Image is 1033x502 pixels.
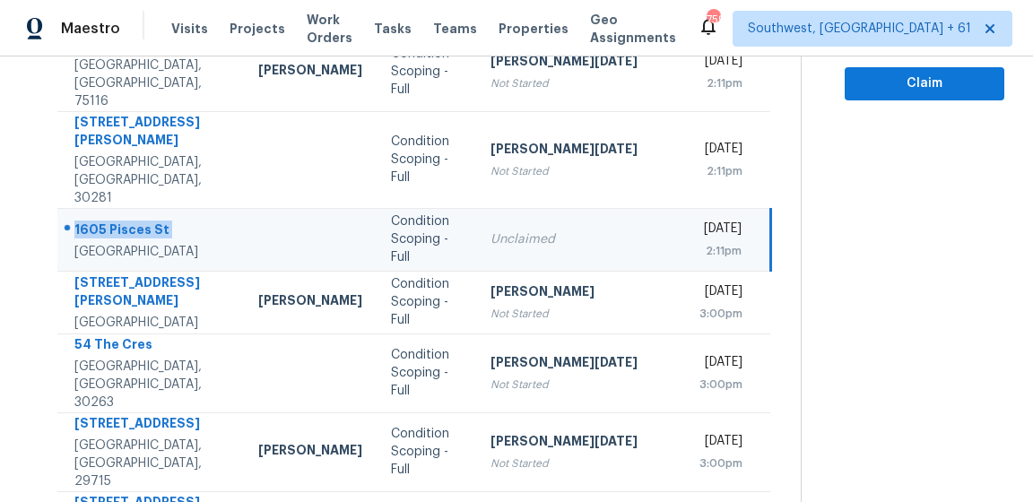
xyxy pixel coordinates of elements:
div: [PERSON_NAME][DATE] [490,140,671,162]
div: [DATE] [699,353,742,376]
div: 2:11pm [699,162,742,180]
span: Geo Assignments [590,11,676,47]
div: [PERSON_NAME] [258,441,362,463]
div: 3:00pm [699,454,742,472]
div: 1605 Pisces St [74,221,230,243]
div: Not Started [490,162,671,180]
span: Visits [171,20,208,38]
div: 2:11pm [699,242,742,260]
div: Condition Scoping - Full [391,275,463,329]
span: Projects [230,20,285,38]
div: Condition Scoping - Full [391,346,463,400]
span: Claim [859,73,990,95]
span: Maestro [61,20,120,38]
div: [PERSON_NAME][DATE] [490,52,671,74]
div: 54 The Cres [74,335,230,358]
div: [DATE] [699,432,742,454]
div: [STREET_ADDRESS][PERSON_NAME] [74,113,230,153]
span: Southwest, [GEOGRAPHIC_DATA] + 61 [748,20,971,38]
div: 759 [707,11,719,29]
div: Condition Scoping - Full [391,45,463,99]
span: Tasks [374,22,412,35]
div: 3:00pm [699,305,742,323]
div: [STREET_ADDRESS] [74,414,230,437]
span: Properties [499,20,569,38]
div: [PERSON_NAME][DATE] [490,353,671,376]
div: Not Started [490,305,671,323]
div: [PERSON_NAME] [258,291,362,314]
div: [GEOGRAPHIC_DATA], [GEOGRAPHIC_DATA], 30263 [74,358,230,411]
div: Condition Scoping - Full [391,425,463,479]
div: [DATE] [699,140,742,162]
div: [DATE] [699,220,742,242]
div: [GEOGRAPHIC_DATA] [74,314,230,332]
div: 2:11pm [699,74,742,92]
div: Not Started [490,376,671,394]
div: Condition Scoping - Full [391,133,463,186]
div: [STREET_ADDRESS][PERSON_NAME] [74,273,230,314]
button: Claim [845,67,1004,100]
div: 3:00pm [699,376,742,394]
div: [DATE] [699,282,742,305]
div: [GEOGRAPHIC_DATA], [GEOGRAPHIC_DATA], 30281 [74,153,230,207]
div: [GEOGRAPHIC_DATA], [GEOGRAPHIC_DATA], 75116 [74,56,230,110]
div: Unclaimed [490,230,671,248]
div: [PERSON_NAME] [490,282,671,305]
span: Work Orders [307,11,352,47]
div: [PERSON_NAME][DATE] [490,432,671,454]
div: [GEOGRAPHIC_DATA] [74,243,230,261]
span: Teams [433,20,477,38]
div: Condition Scoping - Full [391,212,463,266]
div: [GEOGRAPHIC_DATA], [GEOGRAPHIC_DATA], 29715 [74,437,230,490]
div: [PERSON_NAME] [258,61,362,83]
div: Not Started [490,74,671,92]
div: [DATE] [699,52,742,74]
div: Not Started [490,454,671,472]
